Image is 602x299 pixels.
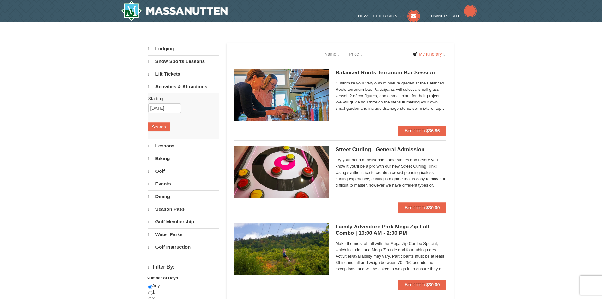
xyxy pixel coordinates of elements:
a: Events [148,178,219,190]
a: Biking [148,153,219,165]
a: Price [344,48,367,60]
a: Owner's Site [431,14,477,18]
span: Try your hand at delivering some stones and before you know it you’ll be a pro with our new Stree... [336,157,446,189]
button: Book from $30.00 [398,280,446,290]
strong: $30.00 [426,205,440,210]
span: Book from [405,128,425,133]
a: Lodging [148,43,219,55]
img: Massanutten Resort Logo [121,1,228,21]
a: Name [320,48,344,60]
button: Book from $36.86 [398,126,446,136]
a: Lift Tickets [148,68,219,80]
a: Massanutten Resort [121,1,228,21]
span: Newsletter Sign Up [358,14,404,18]
button: Search [148,122,170,131]
span: Book from [405,205,425,210]
a: Golf Instruction [148,241,219,253]
a: Season Pass [148,203,219,215]
strong: $36.86 [426,128,440,133]
h4: Filter By: [148,264,219,270]
a: Golf Membership [148,216,219,228]
img: 6619925-38-a1eef9ea.jpg [234,223,329,275]
h5: Balanced Roots Terrarium Bar Session [336,70,446,76]
strong: Number of Days [147,276,178,280]
h5: Street Curling - General Admission [336,146,446,153]
span: Make the most of fall with the Mega Zip Combo Special, which includes one Mega Zip ride and four ... [336,240,446,272]
span: Customize your very own miniature garden at the Balanced Roots terrarium bar. Participants will s... [336,80,446,112]
a: Water Parks [148,228,219,240]
a: Golf [148,165,219,177]
a: Activities & Attractions [148,81,219,93]
a: Snow Sports Lessons [148,55,219,67]
span: Owner's Site [431,14,461,18]
a: Newsletter Sign Up [358,14,420,18]
a: Lessons [148,140,219,152]
label: Starting [148,96,214,102]
a: Dining [148,190,219,202]
img: 15390471-88-44377514.jpg [234,146,329,197]
h5: Family Adventure Park Mega Zip Fall Combo | 10:00 AM - 2:00 PM [336,224,446,236]
strong: $30.00 [426,282,440,287]
a: My Itinerary [409,49,449,59]
img: 18871151-30-393e4332.jpg [234,69,329,121]
span: Book from [405,282,425,287]
button: Book from $30.00 [398,202,446,213]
